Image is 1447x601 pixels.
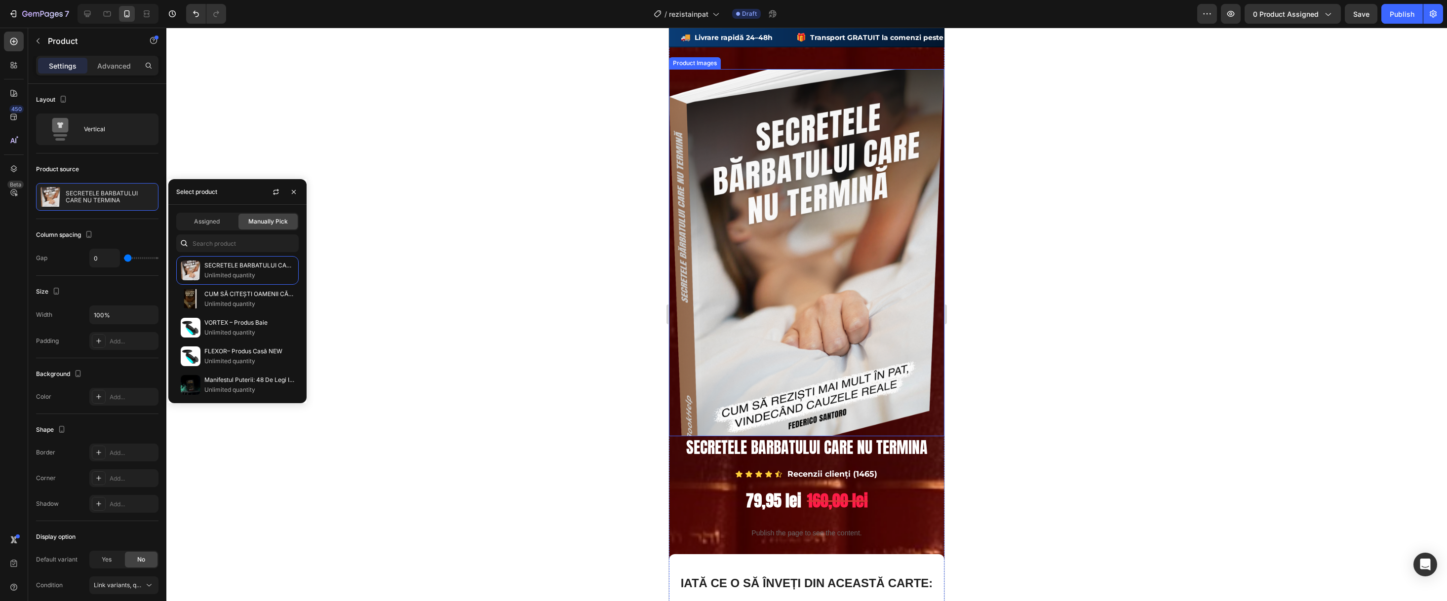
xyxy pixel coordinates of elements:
button: 0 product assigned [1245,4,1341,24]
div: Add... [110,393,156,402]
p: Unlimited quantity [204,356,294,366]
button: 7 [4,4,74,24]
span: Manually Pick [248,217,288,226]
img: collections [181,289,200,309]
p: Manifestul Puterii: 48 De Legi Interzise [204,375,294,385]
span: Save [1353,10,1369,18]
iframe: Design area [669,28,944,601]
p: Unlimited quantity [204,270,294,280]
p: Advanced [97,61,131,71]
span: Assigned [194,217,220,226]
span: rezistainpat [669,9,708,19]
p: FLEXOR– Produs Casă NEW [204,346,294,356]
img: collections [181,261,200,280]
span: Draft [742,9,757,18]
div: Gap [36,254,47,263]
div: Background [36,368,84,381]
p: VORTEX – Produs Baie [204,318,294,328]
p: Unlimited quantity [204,299,294,309]
div: Layout [36,93,69,107]
p: Product [48,35,132,47]
div: Corner [36,474,56,483]
div: Width [36,310,52,319]
div: Border [36,448,55,457]
div: Undo/Redo [186,4,226,24]
button: Publish [1381,4,1423,24]
div: Select product [176,188,217,196]
p: SECRETELE BARBATULUI CARE NU TERMINA [66,190,154,204]
div: Add... [110,337,156,346]
div: Default variant [36,555,78,564]
div: Color [36,392,51,401]
input: Auto [90,249,119,267]
img: collections [181,318,200,338]
img: collections [181,375,200,395]
p: CUM SĂ CITEȘTI OAMENII CĂ PE NIȘTE CĂRȚI [204,289,294,299]
p: Settings [49,61,77,71]
img: collections [181,346,200,366]
div: Display option [36,532,76,541]
div: Padding [36,337,59,345]
input: Auto [90,306,158,324]
div: Add... [110,449,156,457]
div: Publish [1390,9,1414,19]
p: 7 [65,8,69,20]
span: 0 product assigned [1253,9,1319,19]
div: Product source [36,165,79,174]
div: Add... [110,474,156,483]
p: Unlimited quantity [204,328,294,338]
span: / [665,9,667,19]
img: product feature img [40,187,60,207]
span: No [137,555,145,564]
div: Column spacing [36,228,95,242]
span: Yes [102,555,112,564]
div: Condition [36,581,63,590]
button: Save [1345,4,1377,24]
button: Link variants, quantity <br> between same products [89,576,158,594]
span: Link variants, quantity <br> between same products [94,581,239,589]
input: Search in Settings & Advanced [176,234,299,252]
div: Shadow [36,499,59,508]
p: Unlimited quantity [204,385,294,395]
div: 450 [9,105,24,113]
div: Add... [110,500,156,509]
div: Vertical [84,118,144,141]
div: Beta [7,181,24,188]
p: SECRETELE BARBATULUI CARE NU TERMINA [204,261,294,270]
div: Shape [36,423,68,437]
div: Open Intercom Messenger [1413,553,1437,576]
div: Size [36,285,62,299]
